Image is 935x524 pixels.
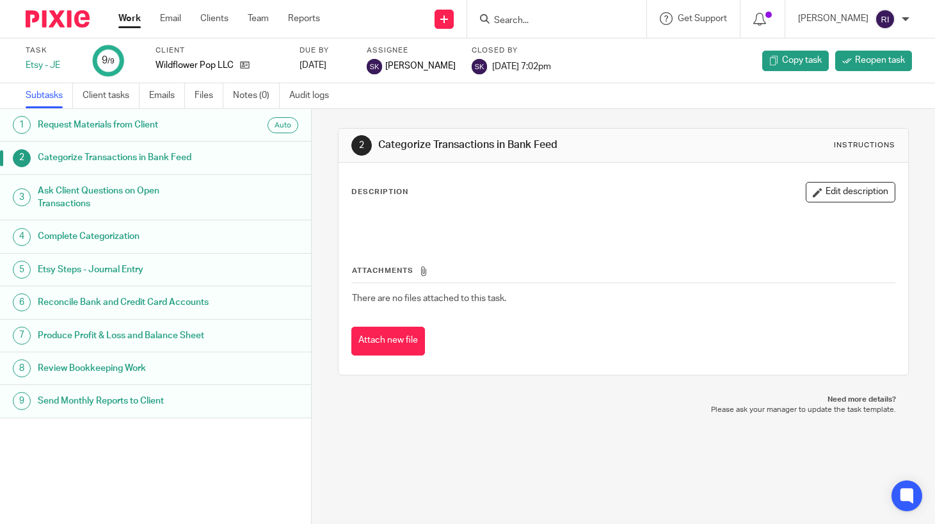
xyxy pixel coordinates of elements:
div: 7 [13,327,31,345]
a: Emails [149,83,185,108]
img: svg%3E [367,59,382,74]
img: svg%3E [472,59,487,74]
span: Attachments [352,267,413,274]
div: 4 [13,228,31,246]
span: Reopen task [855,54,905,67]
a: Team [248,12,269,25]
img: Pixie [26,10,90,28]
a: Email [160,12,181,25]
p: Please ask your manager to update the task template. [351,405,897,415]
label: Task [26,45,77,56]
h1: Categorize Transactions in Bank Feed [38,148,212,167]
p: [PERSON_NAME] [798,12,868,25]
h1: Ask Client Questions on Open Transactions [38,181,212,214]
div: [DATE] [300,59,351,72]
div: 2 [351,135,372,156]
h1: Request Materials from Client [38,115,212,135]
img: svg%3E [875,9,895,29]
span: [DATE] 7:02pm [492,61,551,70]
div: 9 [13,392,31,410]
div: Etsy - JE [26,59,77,72]
label: Due by [300,45,351,56]
div: 9 [102,53,115,68]
div: 8 [13,359,31,377]
a: Files [195,83,223,108]
div: Auto [268,117,298,133]
div: 2 [13,149,31,167]
div: Instructions [834,140,895,151]
div: 1 [13,116,31,134]
h1: Review Bookkeeping Work [38,359,212,378]
div: 6 [13,293,31,311]
p: Description [351,187,408,197]
a: Reports [288,12,320,25]
a: Clients [200,12,228,25]
label: Client [156,45,284,56]
span: Copy task [782,54,822,67]
h1: Reconcile Bank and Credit Card Accounts [38,293,212,312]
a: Work [118,12,141,25]
p: Need more details? [351,395,897,405]
a: Reopen task [835,51,912,71]
a: Subtasks [26,83,73,108]
a: Audit logs [289,83,339,108]
h1: Send Monthly Reports to Client [38,391,212,411]
h1: Complete Categorization [38,227,212,246]
div: 5 [13,261,31,279]
label: Assignee [367,45,456,56]
input: Search [493,15,608,27]
button: Attach new file [351,327,425,356]
button: Edit description [806,182,895,202]
span: [PERSON_NAME] [385,60,456,72]
p: Wildflower Pop LLC [156,59,234,72]
span: Get Support [678,14,727,23]
span: There are no files attached to this task. [352,294,506,303]
h1: Produce Profit & Loss and Balance Sheet [38,326,212,345]
a: Notes (0) [233,83,280,108]
div: 3 [13,188,31,206]
label: Closed by [472,45,551,56]
a: Client tasks [83,83,140,108]
h1: Categorize Transactions in Bank Feed [378,138,650,152]
a: Copy task [762,51,829,71]
small: /9 [108,58,115,65]
h1: Etsy Steps - Journal Entry [38,260,212,279]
